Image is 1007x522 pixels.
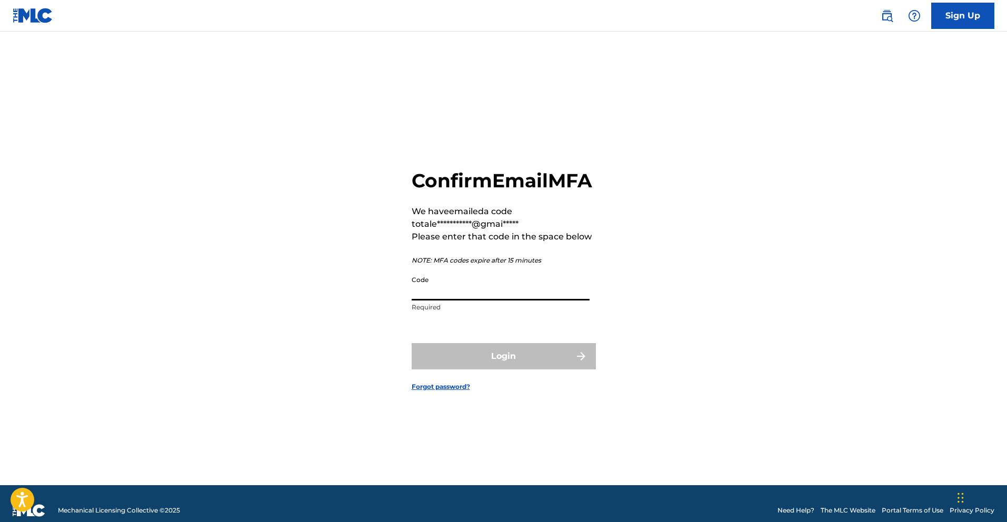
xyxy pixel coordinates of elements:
img: search [881,9,893,22]
a: Privacy Policy [950,506,994,515]
div: Drag [958,482,964,514]
img: help [908,9,921,22]
a: Need Help? [777,506,814,515]
a: Forgot password? [412,382,470,391]
p: Required [412,303,590,312]
p: NOTE: MFA codes expire after 15 minutes [412,256,596,265]
a: Public Search [876,5,898,26]
img: MLC Logo [13,8,53,23]
a: The MLC Website [821,506,875,515]
div: Help [904,5,925,26]
a: Sign Up [931,3,994,29]
span: Mechanical Licensing Collective © 2025 [58,506,180,515]
iframe: Chat Widget [954,471,1007,522]
p: Please enter that code in the space below [412,230,596,243]
h2: Confirm Email MFA [412,169,596,193]
img: logo [13,504,45,517]
a: Portal Terms of Use [882,506,943,515]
